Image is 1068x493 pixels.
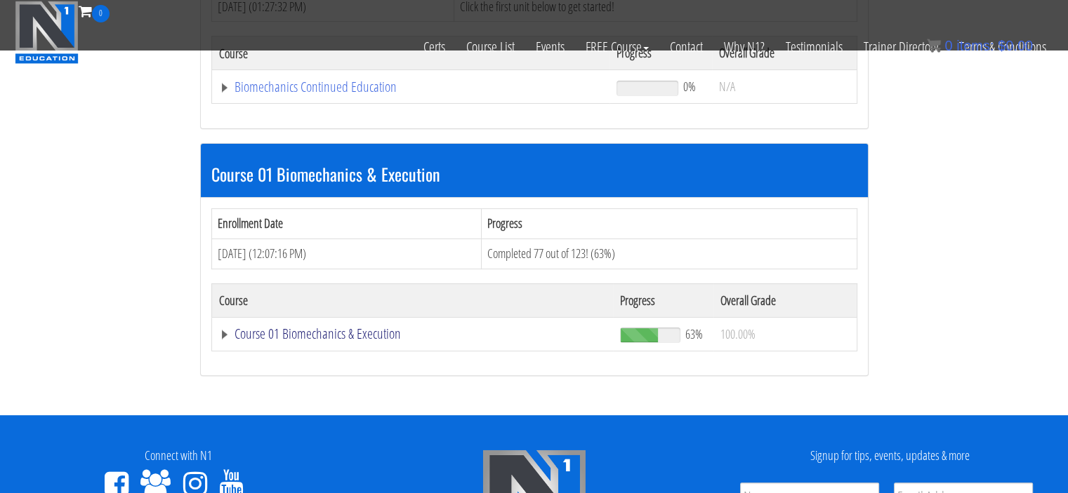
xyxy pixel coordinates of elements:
a: Why N1? [713,22,775,72]
th: Overall Grade [713,283,857,317]
span: 63% [685,326,703,342]
a: Course 01 Biomechanics & Execution [219,327,607,341]
h4: Signup for tips, events, updates & more [723,449,1057,463]
td: [DATE] (12:07:16 PM) [211,238,481,269]
bdi: 0.00 [998,38,1033,53]
a: Certs [413,22,456,72]
a: 0 [79,1,110,20]
a: Testimonials [775,22,853,72]
img: icon11.png [927,39,941,53]
td: 100.00% [713,317,857,351]
a: Terms & Conditions [949,22,1057,72]
img: n1-education [15,1,79,64]
th: Progress [613,283,713,317]
a: Course List [456,22,525,72]
th: Enrollment Date [211,209,481,239]
a: Biomechanics Continued Education [219,80,603,94]
a: Trainer Directory [853,22,949,72]
h4: Connect with N1 [11,449,345,463]
a: Contact [659,22,713,72]
a: Events [525,22,575,72]
th: Progress [481,209,857,239]
h3: Course 01 Biomechanics & Execution [211,165,857,183]
td: Completed 77 out of 123! (63%) [481,238,857,269]
span: $ [998,38,1006,53]
span: 0 [92,5,110,22]
span: 0% [683,79,696,94]
th: Course [211,283,613,317]
td: N/A [712,70,857,104]
a: FREE Course [575,22,659,72]
a: 0 items: $0.00 [927,38,1033,53]
span: items: [956,38,994,53]
span: 0 [944,38,952,53]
